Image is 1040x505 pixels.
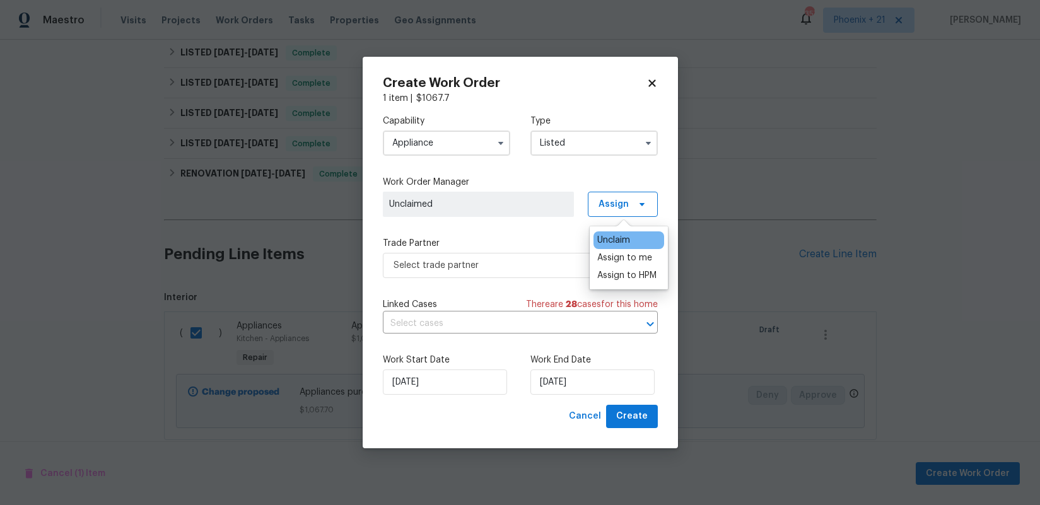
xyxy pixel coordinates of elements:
[564,405,606,428] button: Cancel
[616,409,648,424] span: Create
[383,354,510,366] label: Work Start Date
[530,131,658,156] input: Select...
[383,176,658,189] label: Work Order Manager
[383,77,646,90] h2: Create Work Order
[606,405,658,428] button: Create
[383,131,510,156] input: Select...
[383,314,622,334] input: Select cases
[383,369,507,395] input: M/D/YYYY
[597,234,630,247] div: Unclaim
[569,409,601,424] span: Cancel
[641,315,659,333] button: Open
[641,136,656,151] button: Show options
[389,198,568,211] span: Unclaimed
[493,136,508,151] button: Show options
[597,252,652,264] div: Assign to me
[530,115,658,127] label: Type
[530,354,658,366] label: Work End Date
[383,92,658,105] div: 1 item |
[383,237,658,250] label: Trade Partner
[599,198,629,211] span: Assign
[526,298,658,311] span: There are case s for this home
[416,94,450,103] span: $ 1067.7
[383,298,437,311] span: Linked Cases
[566,300,577,309] span: 28
[394,259,629,272] span: Select trade partner
[597,269,657,282] div: Assign to HPM
[530,369,655,395] input: M/D/YYYY
[383,115,510,127] label: Capability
